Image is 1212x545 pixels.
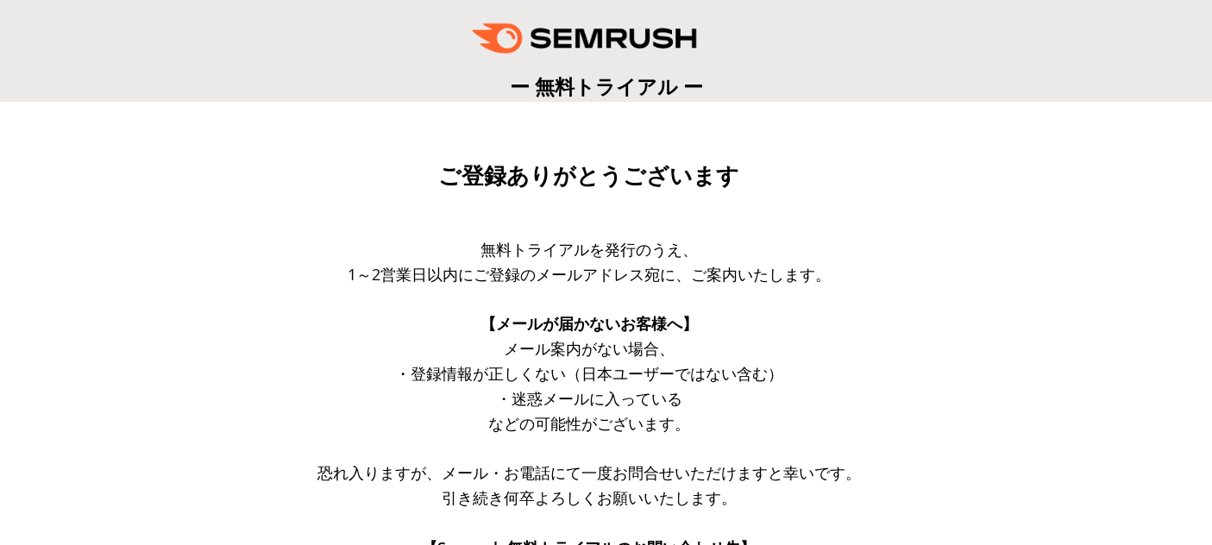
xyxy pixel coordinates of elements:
[504,338,675,359] span: メール案内がない場合、
[480,239,698,260] span: 無料トライアルを発行のうえ、
[496,388,682,409] span: ・迷惑メールに入っている
[442,487,737,508] span: 引き続き何卒よろしくお願いいたします。
[488,413,690,434] span: などの可能性がございます。
[348,264,831,285] span: 1～2営業日以内にご登録のメールアドレス宛に、ご案内いたします。
[395,363,783,384] span: ・登録情報が正しくない（日本ユーザーではない含む）
[438,163,739,189] span: ご登録ありがとうございます
[480,313,698,334] span: 【メールが届かないお客様へ】
[510,72,703,100] span: ー 無料トライアル ー
[317,462,861,483] span: 恐れ入りますが、メール・お電話にて一度お問合せいただけますと幸いです。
